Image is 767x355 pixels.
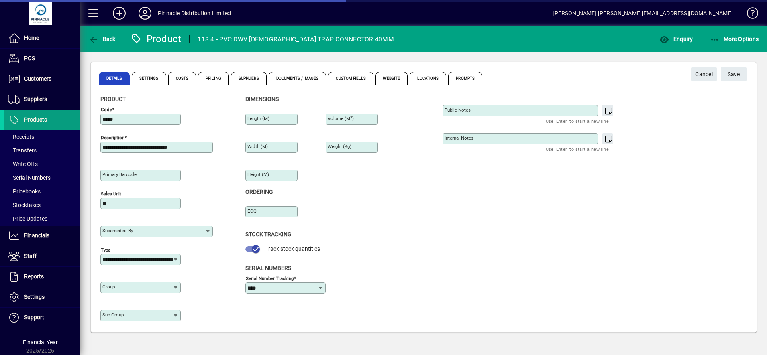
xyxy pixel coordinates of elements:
a: Settings [4,287,80,307]
span: Price Updates [8,215,47,222]
span: Settings [24,294,45,300]
mat-label: Superseded by [102,228,133,233]
span: S [728,71,731,77]
a: Financials [4,226,80,246]
span: Home [24,34,39,41]
mat-label: Length (m) [247,116,269,121]
button: Enquiry [657,32,695,46]
a: Stocktakes [4,198,80,212]
mat-label: Sub group [102,312,124,318]
app-page-header-button: Back [80,32,124,46]
button: Cancel [691,67,717,81]
mat-label: Height (m) [247,172,269,177]
a: Home [4,28,80,48]
mat-label: Serial Number tracking [246,275,294,281]
mat-label: Weight (Kg) [328,144,351,149]
div: 113.4 - PVC DWV [DEMOGRAPHIC_DATA] TRAP CONNECTOR 40MM [198,33,394,46]
span: Stocktakes [8,202,41,208]
span: Product [100,96,126,102]
span: Pricebooks [8,188,41,195]
a: Support [4,308,80,328]
a: Transfers [4,144,80,157]
a: Receipts [4,130,80,144]
span: Serial Numbers [8,174,51,181]
mat-label: Width (m) [247,144,268,149]
span: Prompts [448,72,482,85]
div: Pinnacle Distribution Limited [158,7,231,20]
button: Add [106,6,132,20]
a: Staff [4,246,80,266]
span: Dimensions [245,96,279,102]
span: Costs [168,72,196,85]
a: Price Updates [4,212,80,225]
span: Transfers [8,147,37,154]
div: [PERSON_NAME] [PERSON_NAME][EMAIL_ADDRESS][DOMAIN_NAME] [553,7,733,20]
span: Receipts [8,134,34,140]
mat-hint: Use 'Enter' to start a new line [546,144,609,154]
mat-label: Internal Notes [445,135,473,141]
mat-label: EOQ [247,208,257,214]
a: Write Offs [4,157,80,171]
span: Locations [410,72,446,85]
span: Ordering [245,189,273,195]
mat-label: Sales unit [101,191,121,197]
span: Back [89,36,116,42]
a: Suppliers [4,89,80,110]
span: POS [24,55,35,61]
mat-hint: Use 'Enter' to start a new line [546,116,609,126]
span: Custom Fields [328,72,373,85]
a: Customers [4,69,80,89]
span: Documents / Images [269,72,326,85]
span: Website [375,72,408,85]
mat-label: Public Notes [445,107,471,113]
span: Settings [132,72,166,85]
span: ave [728,68,740,81]
span: Details [99,72,130,85]
span: Financial Year [23,339,58,345]
a: POS [4,49,80,69]
span: Cancel [695,68,713,81]
span: Customers [24,75,51,82]
span: Staff [24,253,37,259]
a: Reports [4,267,80,287]
span: Serial Numbers [245,265,291,271]
span: Support [24,314,44,321]
span: More Options [710,36,759,42]
span: Track stock quantities [265,245,320,252]
span: Stock Tracking [245,231,292,237]
button: More Options [708,32,761,46]
a: Knowledge Base [741,2,757,28]
mat-label: Volume (m ) [328,116,354,121]
span: Products [24,116,47,123]
mat-label: Code [101,107,112,112]
span: Pricing [198,72,229,85]
a: Serial Numbers [4,171,80,185]
span: Suppliers [231,72,267,85]
span: Suppliers [24,96,47,102]
button: Profile [132,6,158,20]
span: Financials [24,232,49,239]
div: Product [131,32,182,45]
mat-label: Group [102,284,115,290]
mat-label: Type [101,247,110,253]
span: Enquiry [659,36,693,42]
span: Reports [24,273,44,280]
mat-label: Description [101,135,124,140]
sup: 3 [350,115,352,119]
span: Write Offs [8,161,38,167]
button: Back [87,32,118,46]
mat-label: Primary barcode [102,172,137,177]
button: Save [721,67,747,81]
a: Pricebooks [4,185,80,198]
